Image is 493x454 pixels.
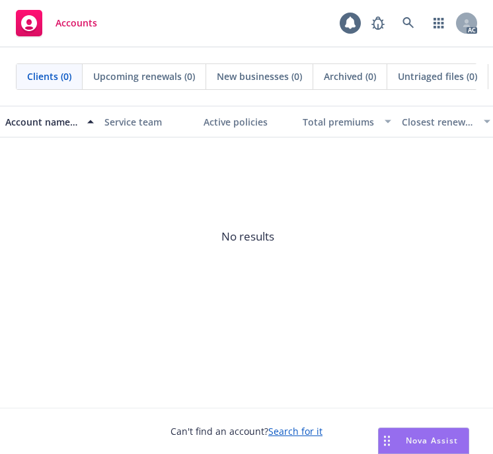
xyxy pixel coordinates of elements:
[406,435,458,446] span: Nova Assist
[378,428,469,454] button: Nova Assist
[104,115,193,129] div: Service team
[27,69,71,83] span: Clients (0)
[56,18,97,28] span: Accounts
[365,10,391,36] a: Report a Bug
[297,106,397,137] button: Total premiums
[324,69,376,83] span: Archived (0)
[426,10,452,36] a: Switch app
[171,424,322,438] span: Can't find an account?
[11,5,102,42] a: Accounts
[217,69,302,83] span: New businesses (0)
[402,115,476,129] div: Closest renewal date
[99,106,198,137] button: Service team
[204,115,292,129] div: Active policies
[5,115,79,129] div: Account name, DBA
[93,69,195,83] span: Upcoming renewals (0)
[268,425,322,437] a: Search for it
[303,115,377,129] div: Total premiums
[198,106,297,137] button: Active policies
[398,69,477,83] span: Untriaged files (0)
[379,428,395,453] div: Drag to move
[395,10,422,36] a: Search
